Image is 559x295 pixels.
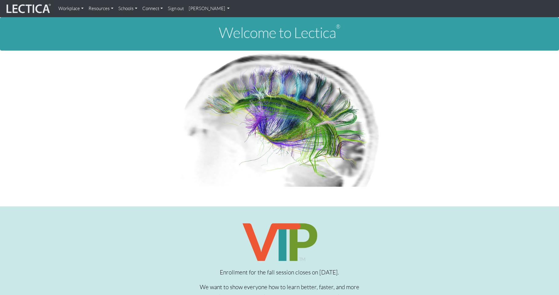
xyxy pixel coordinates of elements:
img: Human Connectome Project Image [177,51,382,187]
a: [PERSON_NAME] [186,2,232,15]
a: Sign out [165,2,186,15]
img: lecticalive [5,3,51,14]
a: Workplace [56,2,86,15]
h1: Welcome to Lectica [5,25,554,41]
a: Connect [140,2,165,15]
p: Enrollment for the fall session closes on [DATE]. [194,267,364,278]
a: Schools [116,2,140,15]
sup: ® [336,23,340,30]
a: Resources [86,2,116,15]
